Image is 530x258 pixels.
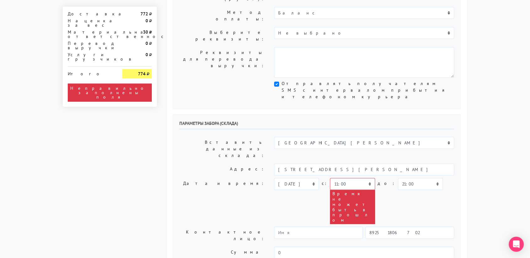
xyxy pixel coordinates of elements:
strong: 0 [146,40,148,46]
strong: 0 [146,18,148,24]
label: Дата и время: [175,178,269,224]
label: Метод оплаты: [175,7,269,24]
label: Выберите реквизиты: [175,27,269,45]
label: Адрес: [175,164,269,175]
input: Имя [274,227,363,239]
div: Перевод выручки [63,41,118,50]
div: Неправильно заполнены поля [68,83,152,102]
div: Итого [68,69,113,76]
div: Доставка [63,12,118,16]
div: Время не может быть в прошлом [330,190,375,224]
label: Отправлять получателям SMS с интервалом прибытия и телефоном курьера [282,80,454,100]
label: Вставить данные из склада: [175,137,269,161]
label: Реквизиты для перевода выручки: [175,47,269,78]
strong: 774 [138,71,146,77]
label: до: [378,178,395,189]
div: Материальная ответственность [63,30,118,39]
strong: 772 [140,11,148,17]
label: Контактное лицо: [175,227,269,244]
strong: 0 [146,52,148,57]
input: Телефон [365,227,454,239]
div: Наценка за вес [63,19,118,27]
div: Open Intercom Messenger [509,237,524,252]
strong: 30 [143,29,148,35]
label: c: [321,178,327,189]
h6: Параметры забора (склада) [179,121,454,129]
div: Услуги грузчиков [63,52,118,61]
